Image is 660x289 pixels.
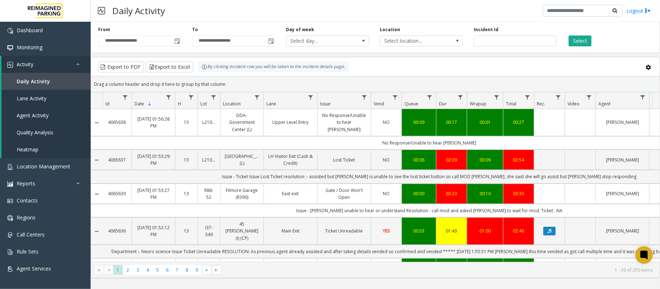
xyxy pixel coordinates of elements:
[568,101,580,107] span: Video
[143,265,153,275] span: Page 4
[7,232,13,238] img: 'icon'
[626,7,651,14] a: Logout
[213,267,219,273] span: Go to the last page
[17,78,50,85] span: Daily Activity
[456,92,465,102] a: Dur Filter Menu
[322,112,366,133] a: No Response/Unable to hear [PERSON_NAME]
[320,101,331,107] span: Issue
[204,267,210,273] span: Go to the next page
[225,112,259,133] a: DDA-Government Center (L)
[172,265,182,275] span: Page 7
[17,248,38,255] span: Rule Sets
[180,227,193,234] a: 13
[180,119,193,126] a: 13
[17,129,53,136] span: Quality Analysis
[472,190,499,197] a: 00:10
[645,7,651,14] img: logout
[136,224,171,238] a: [DATE] 01:52:12 PM
[192,265,202,275] span: Page 9
[553,92,563,102] a: Rec. Filter Menu
[374,101,384,107] span: Vend
[441,119,462,126] div: 00:17
[266,101,276,107] span: Lane
[406,119,432,126] a: 00:09
[17,27,43,34] span: Dashboard
[91,92,660,262] div: Data table
[202,64,207,70] img: infoIcon.svg
[286,36,352,46] span: Select day...
[173,36,181,46] span: Toggle popup
[98,26,110,33] label: From
[600,156,645,163] a: [PERSON_NAME]
[123,265,133,275] span: Page 2
[91,78,660,91] div: Drag a column header and drop it here to group by that column
[472,227,499,234] a: 01:00
[406,190,432,197] a: 00:00
[202,119,216,126] a: L21023900
[98,2,105,20] img: pageIcon
[472,156,499,163] a: 00:09
[7,28,13,34] img: 'icon'
[7,266,13,272] img: 'icon'
[146,62,193,72] button: Export to Excel
[17,214,36,221] span: Regions
[107,190,127,197] a: 4065639
[225,221,259,242] a: 45 [PERSON_NAME] (I) (CP)
[569,35,591,46] button: Select
[508,190,530,197] a: 03:33
[202,156,216,163] a: L21077700
[375,156,397,163] a: NO
[638,92,648,102] a: Agent Filter Menu
[7,181,13,187] img: 'icon'
[202,265,212,275] span: Go to the next page
[600,227,645,234] a: [PERSON_NAME]
[162,265,172,275] span: Page 6
[508,119,530,126] div: 00:27
[91,157,103,163] a: Collapse Details
[508,156,530,163] a: 02:54
[406,156,432,163] a: 00:06
[98,62,144,72] button: Export to PDF
[180,190,193,197] a: 13
[584,92,594,102] a: Video Filter Menu
[306,92,316,102] a: Lane Filter Menu
[472,119,499,126] a: 00:01
[523,92,532,102] a: Total Filter Menu
[1,73,91,90] a: Daily Activity
[113,265,123,275] span: Page 1
[17,61,33,68] span: Activity
[91,191,103,197] a: Collapse Details
[441,156,462,163] a: 02:39
[134,101,144,107] span: Date
[286,26,314,33] label: Day of week
[441,190,462,197] a: 03:23
[360,92,369,102] a: Issue Filter Menu
[7,198,13,204] img: 'icon'
[441,227,462,234] a: 01:43
[1,141,91,158] a: Heatmap
[375,190,397,197] a: NO
[120,92,130,102] a: Id Filter Menu
[107,227,127,234] a: 4065636
[212,265,221,275] span: Go to the last page
[380,26,400,33] label: Location
[383,190,390,197] span: NO
[406,227,432,234] a: 00:03
[508,227,530,234] a: 02:46
[164,92,174,102] a: Date Filter Menu
[383,157,390,163] span: NO
[425,92,435,102] a: Queue Filter Menu
[322,187,366,201] a: Gate / Door Won't Open
[380,36,446,46] span: Select location...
